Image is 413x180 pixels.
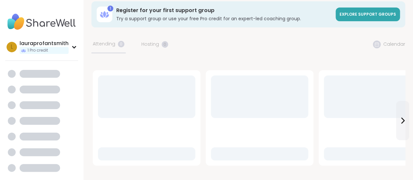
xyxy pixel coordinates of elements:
h3: Register for your first support group [116,7,332,14]
span: 1 Pro credit [27,48,48,53]
h3: Try a support group or use your free Pro credit for an expert-led coaching group. [116,15,332,22]
div: 1 [107,6,113,11]
img: ShareWell Nav Logo [5,10,78,33]
span: Explore support groups [340,11,396,17]
span: l [11,43,13,51]
div: lauraprofantsmith [20,40,69,47]
a: Explore support groups [336,8,400,21]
